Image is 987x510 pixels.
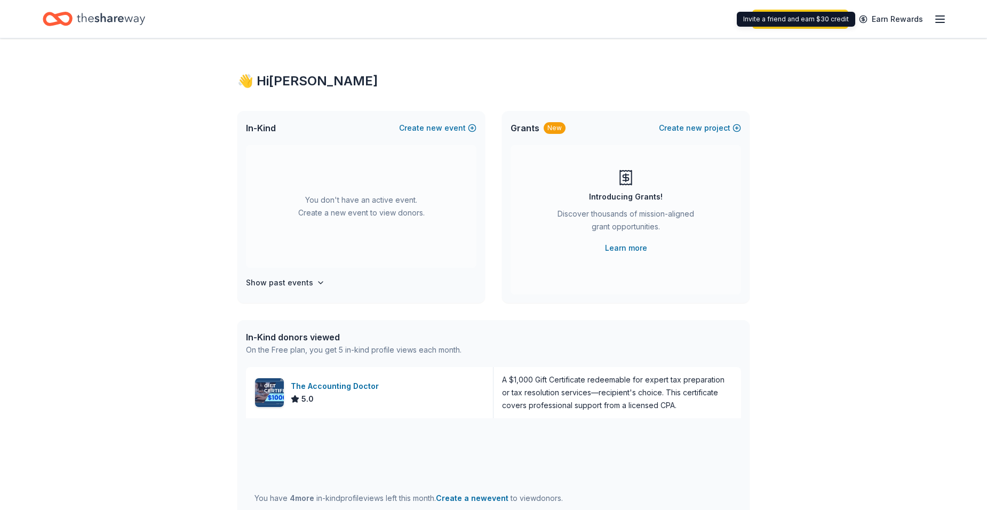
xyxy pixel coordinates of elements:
[436,492,508,505] button: Create a newevent
[737,12,855,27] div: Invite a friend and earn $30 credit
[301,393,314,405] span: 5.0
[246,276,313,289] h4: Show past events
[43,6,145,31] a: Home
[246,145,476,268] div: You don't have an active event. Create a new event to view donors.
[291,380,383,393] div: The Accounting Doctor
[544,122,566,134] div: New
[255,378,284,407] img: Image for The Accounting Doctor
[436,493,563,503] span: to view donors .
[246,122,276,134] span: In-Kind
[246,276,325,289] button: Show past events
[686,122,702,134] span: new
[605,242,647,254] a: Learn more
[237,73,750,90] div: 👋 Hi [PERSON_NAME]
[752,10,848,29] a: Upgrade your plan
[659,122,741,134] button: Createnewproject
[426,122,442,134] span: new
[502,373,733,412] div: A $1,000 Gift Certificate redeemable for expert tax preparation or tax resolution services—recipi...
[553,208,698,237] div: Discover thousands of mission-aligned grant opportunities.
[589,190,663,203] div: Introducing Grants!
[399,122,476,134] button: Createnewevent
[853,10,929,29] a: Earn Rewards
[290,493,314,503] span: 4 more
[511,122,539,134] span: Grants
[246,331,461,344] div: In-Kind donors viewed
[246,344,461,356] div: On the Free plan, you get 5 in-kind profile views each month.
[254,492,563,505] div: You have in-kind profile views left this month.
